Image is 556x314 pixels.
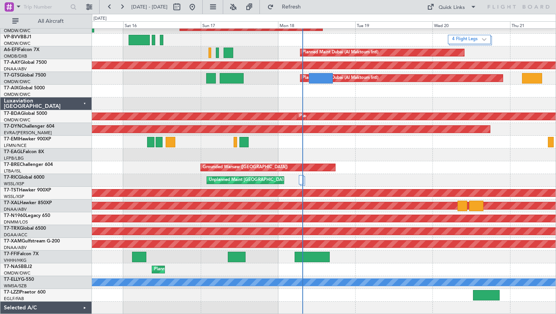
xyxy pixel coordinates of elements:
[4,239,60,244] a: T7-XAMGulfstream G-200
[4,175,18,180] span: T7-RIC
[4,48,39,52] a: A6-EFIFalcon 7X
[8,15,84,27] button: All Aircraft
[4,28,31,34] a: OMDW/DWC
[4,35,32,39] a: VP-BVVBBJ1
[4,143,27,148] a: LFMN/NCE
[93,15,107,22] div: [DATE]
[4,232,27,238] a: DGAA/ACC
[4,219,28,225] a: DNMM/LOS
[4,194,24,200] a: WSSL/XSP
[355,21,432,28] div: Tue 19
[4,296,24,302] a: EGLF/FAB
[302,72,378,84] div: Planned Maint Dubai (Al Maktoum Intl)
[4,79,31,85] a: OMDW/DWC
[154,264,241,275] div: Planned Maint Abuja ([PERSON_NAME] Intl)
[4,226,20,231] span: T7-TRX
[4,111,47,116] a: T7-BDAGlobal 5000
[4,155,24,161] a: LFPB/LBG
[4,53,27,59] a: OMDB/DXB
[452,36,482,43] label: 4 Flight Legs
[4,175,44,180] a: T7-RICGlobal 6000
[4,265,21,269] span: T7-NAS
[4,226,46,231] a: T7-TRXGlobal 6500
[4,111,21,116] span: T7-BDA
[4,35,20,39] span: VP-BVV
[4,188,51,193] a: T7-TSTHawker 900XP
[20,19,81,24] span: All Aircraft
[4,270,31,276] a: OMDW/DWC
[4,201,20,205] span: T7-XAL
[4,66,27,72] a: DNAA/ABV
[209,174,305,186] div: Unplanned Maint [GEOGRAPHIC_DATA] (Seletar)
[4,41,31,46] a: OMDW/DWC
[4,181,24,187] a: WSSL/XSP
[423,1,480,13] button: Quick Links
[432,21,510,28] div: Wed 20
[4,239,22,244] span: T7-XAM
[4,86,19,90] span: T7-AIX
[4,265,32,269] a: T7-NASBBJ2
[4,73,20,78] span: T7-GTS
[4,162,20,167] span: T7-BRE
[264,1,310,13] button: Refresh
[4,213,50,218] a: T7-N1960Legacy 650
[4,290,46,295] a: T7-LZZIPraetor 600
[203,162,288,173] div: Grounded Warsaw ([GEOGRAPHIC_DATA])
[4,137,51,142] a: T7-EMIHawker 900XP
[302,47,378,58] div: Planned Maint Dubai (Al Maktoum Intl)
[4,188,19,193] span: T7-TST
[278,21,355,28] div: Mon 18
[4,283,27,289] a: WMSA/SZB
[299,111,375,122] div: Planned Maint Dubai (Al Maktoum Intl)
[4,150,44,154] a: T7-EAGLFalcon 8X
[275,4,308,10] span: Refresh
[4,206,27,212] a: DNAA/ABV
[4,130,52,136] a: EVRA/[PERSON_NAME]
[4,117,31,123] a: OMDW/DWC
[4,213,25,218] span: T7-N1960
[4,252,39,256] a: T7-FFIFalcon 7X
[4,290,20,295] span: T7-LZZI
[4,73,46,78] a: T7-GTSGlobal 7500
[201,21,278,28] div: Sun 17
[4,60,47,65] a: T7-AAYGlobal 7500
[4,137,19,142] span: T7-EMI
[4,124,21,129] span: T7-DYN
[4,150,23,154] span: T7-EAGL
[4,124,54,129] a: T7-DYNChallenger 604
[4,201,52,205] a: T7-XALHawker 850XP
[4,60,20,65] span: T7-AAY
[4,86,45,90] a: T7-AIXGlobal 5000
[4,92,31,97] a: OMDW/DWC
[4,277,34,282] a: T7-ELLYG-550
[482,38,486,41] img: arrow-gray.svg
[4,277,21,282] span: T7-ELLY
[4,245,27,251] a: DNAA/ABV
[24,1,68,13] input: Trip Number
[439,4,465,12] div: Quick Links
[123,21,200,28] div: Sat 16
[4,162,53,167] a: T7-BREChallenger 604
[4,168,21,174] a: LTBA/ISL
[4,252,17,256] span: T7-FFI
[131,3,168,10] span: [DATE] - [DATE]
[4,48,18,52] span: A6-EFI
[4,258,27,263] a: VHHH/HKG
